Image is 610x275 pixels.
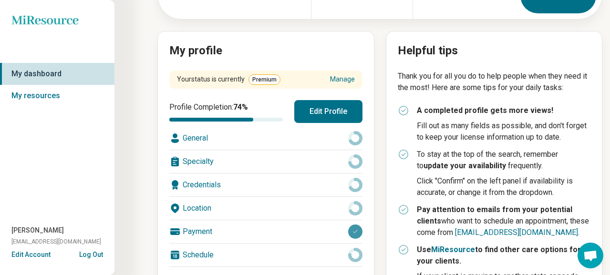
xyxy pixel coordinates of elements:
span: 74 % [233,102,248,112]
div: Credentials [169,173,362,196]
button: Edit Profile [294,100,362,123]
span: Premium [248,74,280,85]
p: who want to schedule an appointment, these come from . [417,204,591,238]
div: General [169,127,362,150]
div: Profile Completion: [169,102,283,122]
span: [EMAIL_ADDRESS][DOMAIN_NAME] [11,237,101,246]
h2: My profile [169,43,362,59]
p: Fill out as many fields as possible, and don't forget to keep your license information up to date. [417,120,591,143]
strong: Use to find other care options for your clients. [417,245,581,265]
div: Specialty [169,150,362,173]
strong: update your availability [424,161,506,170]
div: Your status is currently [177,74,280,85]
div: Payment [169,220,362,243]
strong: Pay attention to emails from your potential clients [417,205,572,225]
h2: Helpful tips [398,43,591,59]
p: Thank you for all you do to help people when they need it the most! Here are some tips for your d... [398,71,591,93]
a: [EMAIL_ADDRESS][DOMAIN_NAME] [455,228,578,237]
button: Log Out [79,250,103,257]
div: Location [169,197,362,220]
p: Click "Confirm" on the left panel if availability is accurate, or change it from the dropdown. [417,175,591,198]
strong: A completed profile gets more views! [417,106,553,115]
button: Edit Account [11,250,51,260]
span: [PERSON_NAME] [11,225,64,235]
div: Schedule [169,244,362,266]
a: MiResource [431,245,475,254]
p: To stay at the top of the search, remember to frequently. [417,149,591,172]
div: Open chat [578,243,603,268]
a: Manage [330,74,355,84]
